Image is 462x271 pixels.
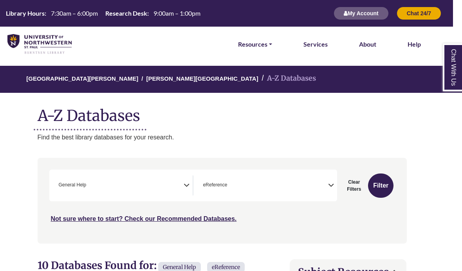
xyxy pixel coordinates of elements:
nav: Search filters [38,158,407,243]
a: Services [303,39,328,49]
a: My Account [334,10,389,16]
textarea: Search [88,183,91,189]
li: eReference [200,181,227,189]
a: Chat 24/7 [397,10,441,16]
span: eReference [203,181,227,189]
li: General Help [56,181,87,189]
button: My Account [334,7,389,20]
a: [GEOGRAPHIC_DATA][PERSON_NAME] [26,74,138,82]
span: General Help [59,181,87,189]
a: [PERSON_NAME][GEOGRAPHIC_DATA] [146,74,258,82]
a: Not sure where to start? Check our Recommended Databases. [51,215,237,222]
img: library_home [7,34,72,54]
a: Resources [238,39,272,49]
span: 9:00am – 1:00pm [153,9,200,17]
th: Research Desk: [102,9,149,17]
a: Hours Today [3,9,204,18]
table: Hours Today [3,9,204,16]
textarea: Search [229,183,232,189]
th: Library Hours: [3,9,47,17]
p: Find the best library databases for your research. [38,132,407,143]
li: A-Z Databases [258,73,316,84]
nav: breadcrumb [38,66,407,93]
a: Help [408,39,421,49]
button: Chat 24/7 [397,7,441,20]
span: 7:30am – 6:00pm [51,9,98,17]
button: Submit for Search Results [368,173,393,198]
h1: A-Z Databases [38,101,407,125]
a: About [359,39,376,49]
button: Clear Filters [342,173,366,198]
